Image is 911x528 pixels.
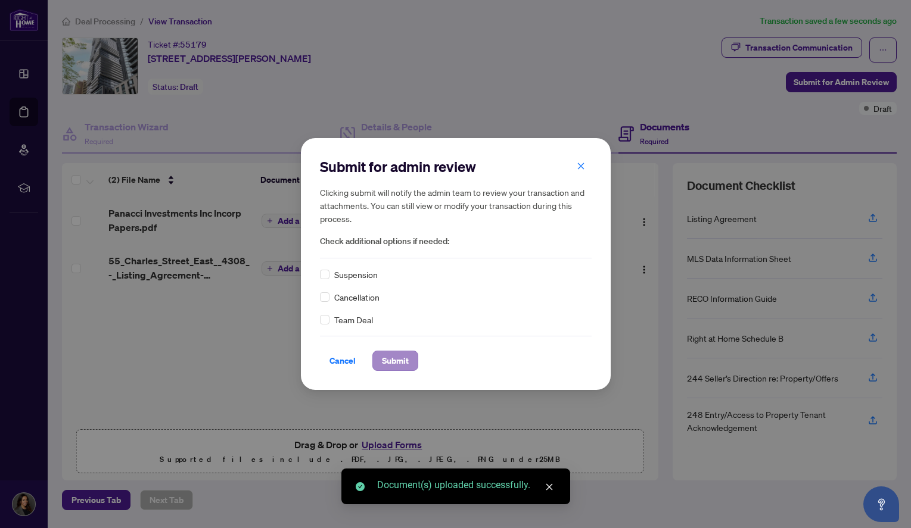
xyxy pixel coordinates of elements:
span: Cancellation [334,290,380,304]
button: Cancel [320,351,365,371]
span: Cancel [329,351,356,370]
span: check-circle [356,482,365,491]
h5: Clicking submit will notify the admin team to review your transaction and attachments. You can st... [320,186,592,225]
span: Suspension [334,268,378,281]
span: close [545,483,554,491]
a: Close [543,480,556,493]
button: Submit [372,351,418,371]
div: Document(s) uploaded successfully. [377,478,556,492]
span: close [577,162,585,170]
span: Team Deal [334,313,373,326]
span: Check additional options if needed: [320,235,592,248]
button: Open asap [863,486,899,522]
h2: Submit for admin review [320,157,592,176]
span: Submit [382,351,409,370]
